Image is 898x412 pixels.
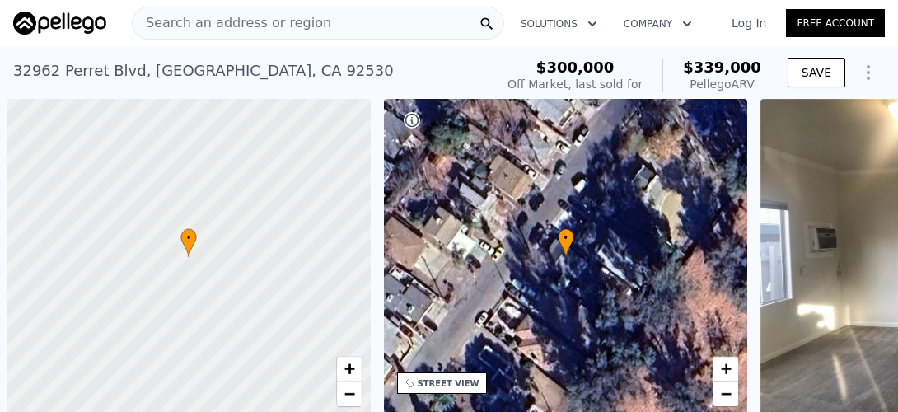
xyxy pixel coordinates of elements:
span: $300,000 [536,59,615,76]
a: Zoom out [337,382,362,406]
span: Search an address or region [133,13,331,33]
span: + [344,358,354,379]
div: Off Market, last sold for [507,76,643,92]
div: 32962 Perret Blvd , [GEOGRAPHIC_DATA] , CA 92530 [13,59,394,82]
div: • [558,228,574,257]
a: Zoom in [337,357,362,382]
a: Free Account [786,9,885,37]
a: Zoom in [713,357,738,382]
button: Solutions [507,9,610,39]
span: • [558,231,574,246]
div: Pellego ARV [683,76,761,92]
span: $339,000 [683,59,761,76]
a: Zoom out [713,382,738,406]
button: Company [610,9,705,39]
a: Log In [712,15,786,31]
img: Pellego [13,12,106,35]
span: • [180,231,197,246]
span: − [721,383,732,404]
span: + [721,358,732,379]
button: Show Options [852,56,885,89]
span: − [344,383,354,404]
div: • [180,228,197,257]
div: STREET VIEW [418,377,479,390]
button: SAVE [788,58,845,87]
